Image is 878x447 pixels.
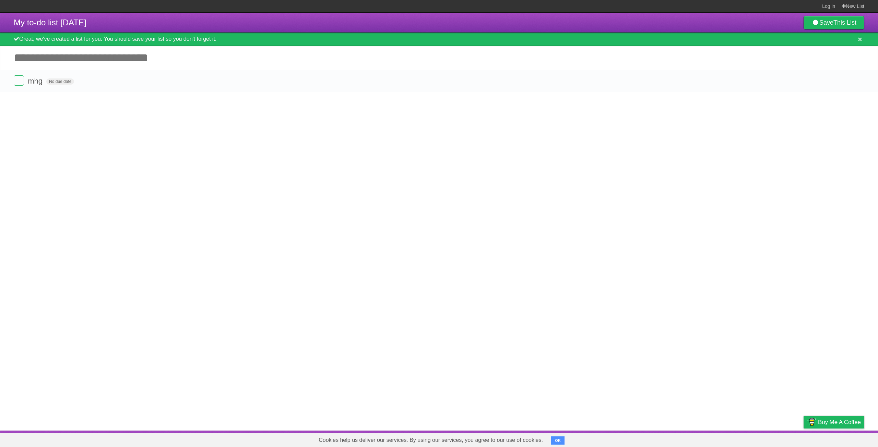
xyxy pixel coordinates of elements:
a: Buy me a coffee [804,416,864,429]
span: Buy me a coffee [818,416,861,428]
label: Done [14,75,24,86]
a: Developers [735,432,763,445]
a: SaveThis List [804,16,864,29]
b: This List [833,19,856,26]
span: No due date [46,78,74,85]
a: About [712,432,727,445]
a: Terms [771,432,786,445]
span: mhg [28,77,44,85]
img: Buy me a coffee [807,416,816,428]
a: Privacy [795,432,812,445]
span: Cookies help us deliver our services. By using our services, you agree to our use of cookies. [312,433,550,447]
span: My to-do list [DATE] [14,18,86,27]
button: OK [551,436,565,445]
a: Suggest a feature [821,432,864,445]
